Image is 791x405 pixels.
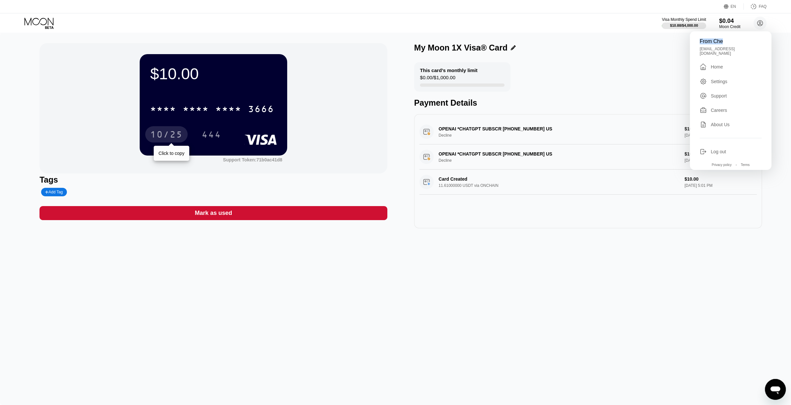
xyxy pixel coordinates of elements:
div: $10.00 [150,65,277,83]
div: Support [700,92,762,99]
div: My Moon 1X Visa® Card [414,43,507,52]
div: Mark as used [195,209,232,217]
div: Add Tag [45,190,63,194]
iframe: Кнопка запуска окна обмена сообщениями [765,379,786,400]
div: Tags [39,175,387,185]
div: Support Token:71b0ac41d8 [223,157,282,162]
div: Home [711,64,723,69]
div: Careers [711,108,727,113]
div: Support [711,93,727,98]
div: FAQ [744,3,767,10]
div: Visa Monthly Spend Limit [662,17,706,22]
div: Moon Credit [719,24,740,29]
div: Settings [700,78,762,85]
div: Support Token: 71b0ac41d8 [223,157,282,162]
div: 10/25 [145,126,188,142]
div: 10/25 [150,130,183,141]
div: Terms [741,163,750,167]
div:  [700,63,707,71]
div: Careers [700,107,762,114]
div: Click to copy [159,151,184,156]
div: Add Tag [41,188,67,196]
div: Mark as used [39,206,387,220]
div: Log out [700,148,762,155]
div: Settings [711,79,727,84]
div: EN [724,3,744,10]
div: Visa Monthly Spend Limit$10.88/$4,000.00 [662,17,706,29]
div: 3666 [248,105,274,115]
div: About Us [700,121,762,128]
div: Payment Details [414,98,762,108]
div: FAQ [759,4,767,9]
div: Privacy policy [712,163,732,167]
div: $0.00 / $1,000.00 [420,75,455,83]
div: Home [700,63,762,71]
div: [EMAIL_ADDRESS][DOMAIN_NAME] [700,47,762,56]
div: $0.04 [719,18,740,24]
div: From Che [700,38,762,44]
div: Log out [711,149,726,154]
div: $10.88 / $4,000.00 [670,23,698,27]
div: 444 [197,126,226,142]
div: This card’s monthly limit [420,67,477,73]
div: EN [731,4,736,9]
div: $0.04Moon Credit [719,18,740,29]
div: 444 [202,130,221,141]
div: About Us [711,122,730,127]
